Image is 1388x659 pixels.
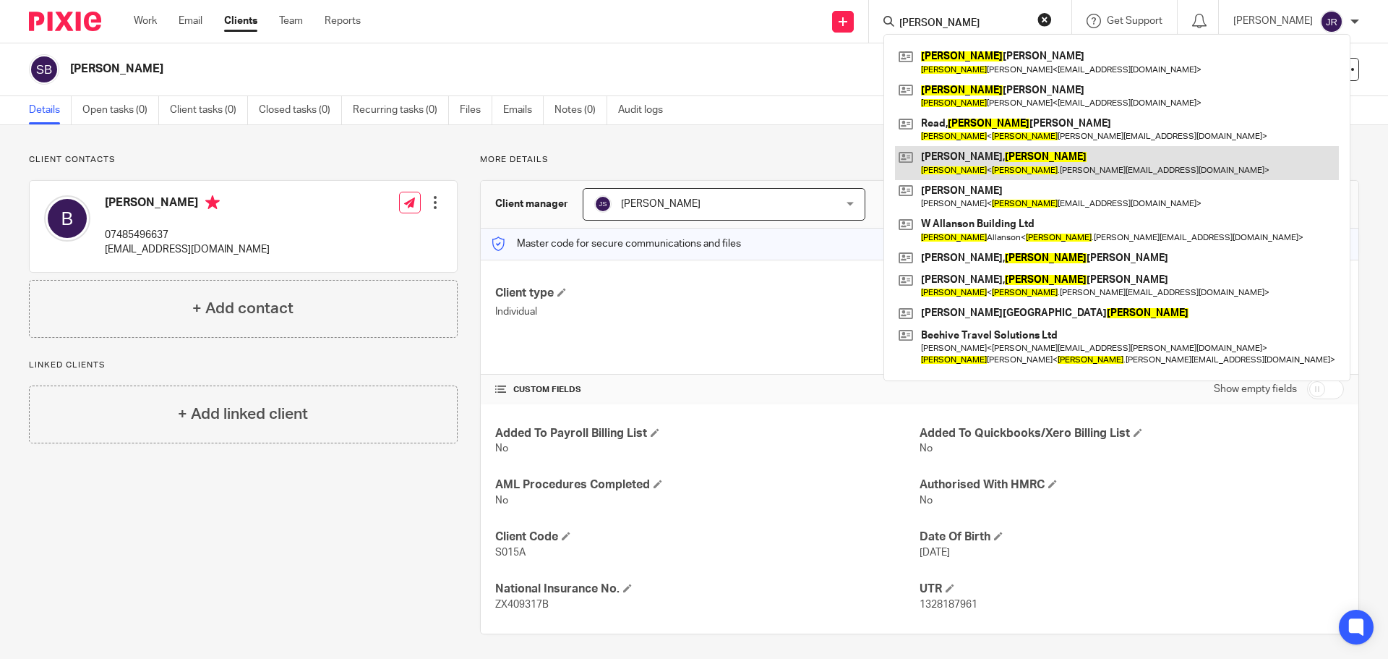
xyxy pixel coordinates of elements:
[192,297,294,320] h4: + Add contact
[134,14,157,28] a: Work
[224,14,257,28] a: Clients
[179,14,202,28] a: Email
[618,96,674,124] a: Audit logs
[105,228,270,242] p: 07485496637
[920,443,933,454] span: No
[920,530,1344,545] h4: Date Of Birth
[29,360,458,371] p: Linked clients
[495,426,920,441] h4: Added To Payroll Billing List
[1107,16,1162,26] span: Get Support
[920,548,950,558] span: [DATE]
[495,197,568,211] h3: Client manager
[29,154,458,166] p: Client contacts
[325,14,361,28] a: Reports
[920,582,1344,597] h4: UTR
[495,548,526,558] span: S015A
[205,195,220,210] i: Primary
[29,12,101,31] img: Pixie
[495,443,508,454] span: No
[178,403,308,425] h4: + Add linked client
[29,96,72,124] a: Details
[82,96,159,124] a: Open tasks (0)
[460,96,492,124] a: Files
[898,17,1028,30] input: Search
[495,530,920,545] h4: Client Code
[920,496,933,506] span: No
[594,195,612,213] img: svg%3E
[920,477,1344,493] h4: Authorised With HMRC
[353,96,449,124] a: Recurring tasks (0)
[1233,14,1313,28] p: [PERSON_NAME]
[495,384,920,396] h4: CUSTOM FIELDS
[495,286,920,301] h4: Client type
[492,237,741,251] p: Master code for secure communications and files
[480,154,1359,166] p: More details
[495,582,920,597] h4: National Insurance No.
[170,96,248,124] a: Client tasks (0)
[279,14,303,28] a: Team
[44,195,90,242] img: svg%3E
[554,96,607,124] a: Notes (0)
[1320,10,1343,33] img: svg%3E
[495,600,549,610] span: ZX409317B
[29,54,59,85] img: svg%3E
[495,305,920,319] p: Individual
[105,195,270,213] h4: [PERSON_NAME]
[920,600,977,610] span: 1328187961
[503,96,544,124] a: Emails
[621,199,701,209] span: [PERSON_NAME]
[1037,12,1052,27] button: Clear
[105,242,270,257] p: [EMAIL_ADDRESS][DOMAIN_NAME]
[70,61,944,77] h2: [PERSON_NAME]
[1214,382,1297,396] label: Show empty fields
[495,477,920,493] h4: AML Procedures Completed
[920,426,1344,441] h4: Added To Quickbooks/Xero Billing List
[495,496,508,506] span: No
[259,96,342,124] a: Closed tasks (0)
